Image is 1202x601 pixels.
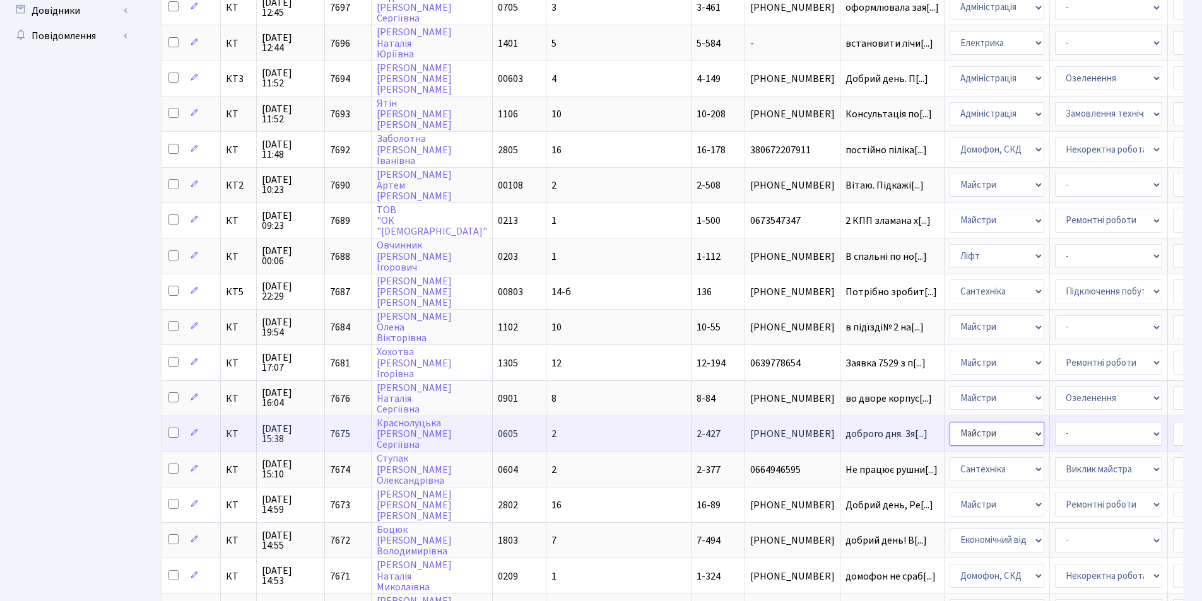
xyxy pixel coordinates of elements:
span: Потрібно зробит[...] [846,285,937,299]
span: 7687 [330,285,350,299]
span: КТ [226,252,251,262]
a: [PERSON_NAME]НаталіяСергіївна [377,381,452,416]
span: 7673 [330,498,350,512]
span: [PHONE_NUMBER] [750,74,835,84]
span: [DATE] 00:06 [262,246,319,266]
span: 1803 [498,534,518,547]
span: [DATE] 10:23 [262,175,319,195]
a: Краснолуцька[PERSON_NAME]Сергіївна [377,416,452,452]
span: постійно піліка[...] [846,143,927,157]
span: [PHONE_NUMBER] [750,322,835,332]
span: 7-494 [697,534,721,547]
span: 2805 [498,143,518,157]
a: [PERSON_NAME][PERSON_NAME][PERSON_NAME] [377,487,452,523]
a: [PERSON_NAME][PERSON_NAME][PERSON_NAME] [377,274,452,310]
span: КТ5 [226,287,251,297]
span: [DATE] 11:52 [262,104,319,124]
span: КТ2 [226,180,251,190]
a: Повідомлення [6,23,133,49]
span: 2 [551,178,557,192]
span: Добрий день. П[...] [846,72,928,86]
span: домофон не сраб[...] [846,569,936,583]
span: 7694 [330,72,350,86]
span: 16-89 [697,498,721,512]
span: КТ [226,38,251,49]
span: [DATE] 14:55 [262,530,319,551]
span: [PHONE_NUMBER] [750,394,835,404]
span: 1106 [498,107,518,121]
span: В спальні по но[...] [846,250,927,264]
span: 16-178 [697,143,726,157]
span: 5 [551,37,557,50]
span: 7675 [330,427,350,441]
span: 7696 [330,37,350,50]
span: [DATE] 19:54 [262,317,319,337]
span: 12-194 [697,356,726,370]
span: добрий день! В[...] [846,534,927,547]
span: 7681 [330,356,350,370]
span: 0664946595 [750,465,835,475]
span: 7688 [330,250,350,264]
span: 0901 [498,392,518,406]
span: Заявка 7529 з п[...] [846,356,926,370]
span: Не працює рушни[...] [846,463,938,477]
span: 00108 [498,178,523,192]
a: [PERSON_NAME]Артем[PERSON_NAME] [377,168,452,203]
span: 0203 [498,250,518,264]
span: КТ [226,322,251,332]
span: КТ [226,429,251,439]
span: 2802 [498,498,518,512]
span: 8 [551,392,557,406]
span: 2 КПП зламана х[...] [846,214,931,228]
span: 10 [551,107,562,121]
span: 2-377 [697,463,721,477]
span: 00603 [498,72,523,86]
span: 1-112 [697,250,721,264]
span: 10-208 [697,107,726,121]
span: КТ [226,535,251,546]
span: КТ [226,145,251,155]
a: Заболотна[PERSON_NAME]Іванівна [377,132,452,168]
span: 0209 [498,569,518,583]
span: 7693 [330,107,350,121]
span: [PHONE_NUMBER] [750,180,835,190]
span: Консультація по[...] [846,107,932,121]
span: 3 [551,1,557,15]
span: - [750,38,835,49]
span: 10 [551,320,562,334]
span: во дворе корпус[...] [846,392,932,406]
span: 136 [697,285,712,299]
span: 7692 [330,143,350,157]
span: КТ3 [226,74,251,84]
span: [PHONE_NUMBER] [750,287,835,297]
span: КТ [226,394,251,404]
span: 7 [551,534,557,547]
span: [DATE] 14:53 [262,566,319,586]
span: 00803 [498,285,523,299]
span: 16 [551,143,562,157]
span: 14-б [551,285,571,299]
a: Боцюк[PERSON_NAME]Володимирівна [377,523,452,558]
span: 7676 [330,392,350,406]
span: [DATE] 09:23 [262,211,319,231]
span: 0213 [498,214,518,228]
span: КТ [226,358,251,368]
span: 0673547347 [750,216,835,226]
span: 2-427 [697,427,721,441]
span: 0705 [498,1,518,15]
span: 2-508 [697,178,721,192]
span: 4-149 [697,72,721,86]
span: 3-461 [697,1,721,15]
span: [PHONE_NUMBER] [750,429,835,439]
span: [PHONE_NUMBER] [750,252,835,262]
span: 1 [551,214,557,228]
span: [PHONE_NUMBER] [750,571,835,581]
span: 1 [551,569,557,583]
span: [DATE] 11:48 [262,139,319,160]
span: [DATE] 15:10 [262,459,319,479]
span: КТ [226,109,251,119]
span: КТ [226,500,251,510]
span: 16 [551,498,562,512]
span: 1102 [498,320,518,334]
span: [PHONE_NUMBER] [750,3,835,13]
